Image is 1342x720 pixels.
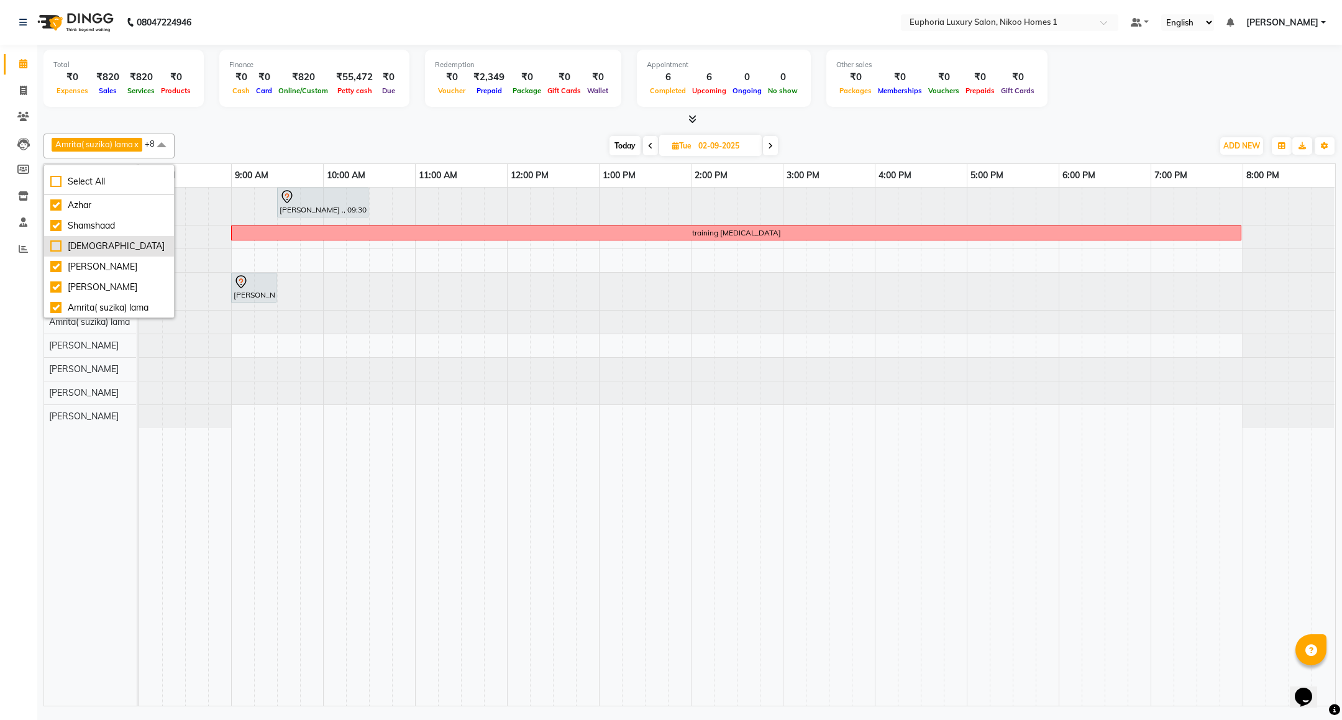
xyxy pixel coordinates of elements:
span: Card [253,86,275,95]
span: ADD NEW [1223,141,1260,150]
div: ₹0 [962,70,998,84]
div: ₹0 [158,70,194,84]
div: training [MEDICAL_DATA] [692,227,781,239]
a: 4:00 PM [875,166,915,185]
button: ADD NEW [1220,137,1263,155]
span: [PERSON_NAME] [49,387,119,398]
span: +8 [145,139,164,148]
span: Gift Cards [998,86,1038,95]
div: ₹0 [925,70,962,84]
span: Petty cash [334,86,375,95]
span: Upcoming [689,86,729,95]
div: ₹55,472 [331,70,378,84]
div: ₹0 [378,70,399,84]
span: Products [158,86,194,95]
span: Wallet [584,86,611,95]
a: 9:00 AM [232,166,272,185]
a: x [133,139,139,149]
span: Tue [669,141,695,150]
span: Cash [229,86,253,95]
span: [PERSON_NAME] [49,363,119,375]
span: [PERSON_NAME] [49,411,119,422]
div: Total [53,60,194,70]
div: ₹0 [584,70,611,84]
span: Prepaids [962,86,998,95]
a: 1:00 PM [600,166,639,185]
div: ₹0 [998,70,1038,84]
div: [PERSON_NAME] ., 09:30 AM-10:30 AM, EP-Artistic Cut - Creative Stylist [278,189,367,216]
a: 5:00 PM [967,166,1007,185]
span: [PERSON_NAME] [1246,16,1318,29]
div: [PERSON_NAME] [50,281,168,294]
div: ₹0 [253,70,275,84]
div: ₹2,349 [468,70,509,84]
span: Ongoing [729,86,765,95]
div: Azhar [50,199,168,212]
div: 6 [689,70,729,84]
div: [PERSON_NAME] [50,260,168,273]
a: 10:00 AM [324,166,368,185]
img: logo [32,5,117,40]
a: 11:00 AM [416,166,460,185]
span: Vouchers [925,86,962,95]
div: ₹0 [509,70,544,84]
span: [PERSON_NAME] [49,340,119,351]
a: 2:00 PM [692,166,731,185]
span: Prepaid [473,86,505,95]
div: [DEMOGRAPHIC_DATA] [50,240,168,253]
iframe: chat widget [1290,670,1330,708]
span: Services [124,86,158,95]
div: ₹0 [229,70,253,84]
div: 0 [729,70,765,84]
a: 3:00 PM [783,166,823,185]
div: Finance [229,60,399,70]
a: 6:00 PM [1059,166,1098,185]
div: [PERSON_NAME] ., 09:00 AM-09:30 AM, EP-Instant Clean-Up [232,275,275,301]
span: Packages [836,86,875,95]
span: No show [765,86,801,95]
div: ₹0 [836,70,875,84]
div: Select All [50,175,168,188]
span: Gift Cards [544,86,584,95]
div: Appointment [647,60,801,70]
div: ₹820 [91,70,124,84]
input: 2025-09-02 [695,137,757,155]
div: ₹820 [275,70,331,84]
span: Memberships [875,86,925,95]
div: Redemption [435,60,611,70]
span: Expenses [53,86,91,95]
div: ₹0 [875,70,925,84]
span: Package [509,86,544,95]
div: Amrita( suzika) lama [50,301,168,314]
div: ₹0 [435,70,468,84]
div: Shamshaad [50,219,168,232]
a: 8:00 PM [1243,166,1282,185]
div: Other sales [836,60,1038,70]
div: ₹0 [53,70,91,84]
span: Amrita( suzika) lama [55,139,133,149]
div: ₹0 [544,70,584,84]
span: Online/Custom [275,86,331,95]
b: 08047224946 [137,5,191,40]
a: 7:00 PM [1151,166,1190,185]
span: Today [609,136,641,155]
span: Voucher [435,86,468,95]
span: Due [379,86,398,95]
div: 6 [647,70,689,84]
span: Amrita( suzika) lama [49,316,130,327]
a: 12:00 PM [508,166,552,185]
div: ₹820 [124,70,158,84]
span: Completed [647,86,689,95]
span: Sales [96,86,120,95]
div: 0 [765,70,801,84]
